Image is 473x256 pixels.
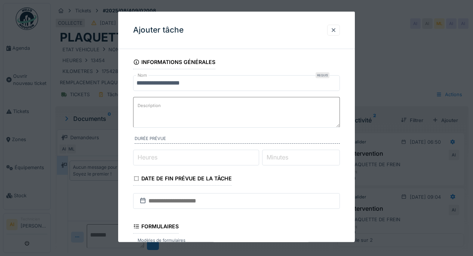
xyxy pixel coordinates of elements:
label: Minutes [265,153,290,162]
div: Date de fin prévue de la tâche [133,173,232,186]
label: Durée prévue [135,135,340,144]
div: Requis [316,72,329,78]
label: Heures [136,153,159,162]
label: Nom [136,72,148,79]
div: Formulaires [133,221,179,234]
label: Modèles de formulaires [136,237,187,244]
label: Description [136,101,162,110]
div: Informations générales [133,57,215,69]
h3: Ajouter tâche [133,25,184,35]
